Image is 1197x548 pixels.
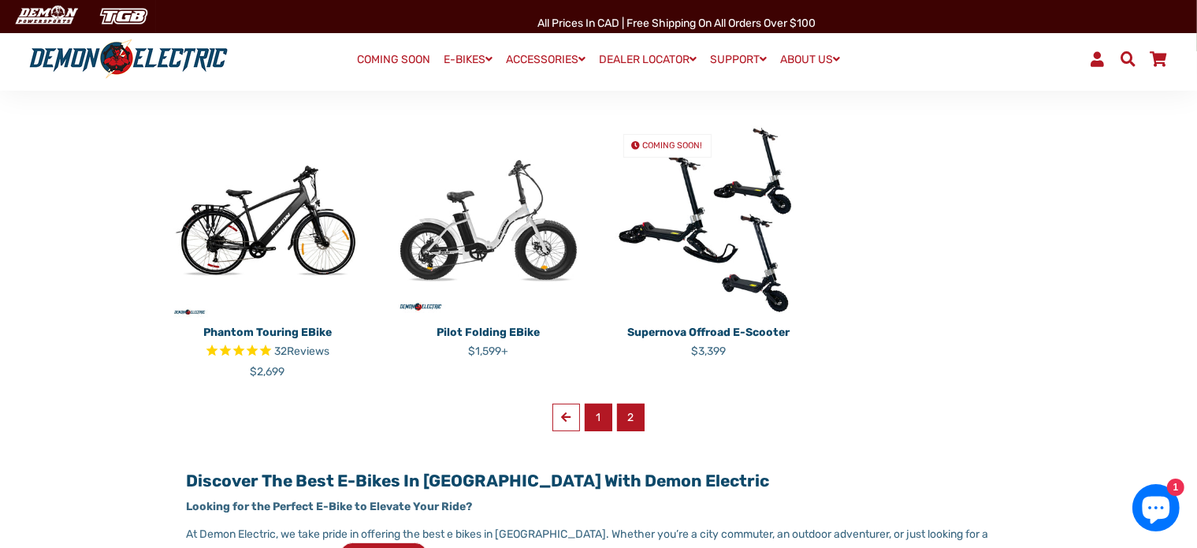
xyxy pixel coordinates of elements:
[390,319,587,360] a: Pilot Folding eBike $1,599+
[91,3,156,29] img: TGB Canada
[24,39,233,80] img: Demon Electric logo
[611,121,808,319] img: Supernova Offroad E-Scooter
[500,48,591,71] a: ACCESSORIES
[169,319,366,380] a: Phantom Touring eBike Rated 4.8 out of 5 stars 32 reviews $2,699
[186,471,1010,490] h2: Discover the Best E-Bikes in [GEOGRAPHIC_DATA] with Demon Electric
[468,345,508,358] span: $1,599+
[704,48,772,71] a: SUPPORT
[775,48,846,71] a: ABOUT US
[617,404,645,431] span: 2
[611,319,808,360] a: Supernova Offroad E-Scooter $3,399
[537,17,816,30] span: All Prices in CAD | Free shipping on all orders over $100
[611,324,808,341] p: Supernova Offroad E-Scooter
[8,3,84,29] img: Demon Electric
[585,404,612,431] a: 1
[251,365,285,378] span: $2,699
[169,324,366,341] p: Phantom Touring eBike
[593,48,702,71] a: DEALER LOCATOR
[169,121,366,319] img: Phantom Touring eBike - Demon Electric
[390,324,587,341] p: Pilot Folding eBike
[351,49,436,71] a: COMING SOON
[1128,484,1184,535] inbox-online-store-chat: Shopify online store chat
[611,121,808,319] a: Supernova Offroad E-Scooter COMING SOON!
[186,500,472,513] strong: Looking for the Perfect E-Bike to Elevate Your Ride?
[643,140,703,151] span: COMING SOON!
[275,345,330,358] span: 32 reviews
[692,345,727,358] span: $3,399
[169,343,366,361] span: Rated 4.8 out of 5 stars 32 reviews
[390,121,587,319] img: Pilot Folding eBike - Demon Electric
[288,345,330,358] span: Reviews
[438,48,498,71] a: E-BIKES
